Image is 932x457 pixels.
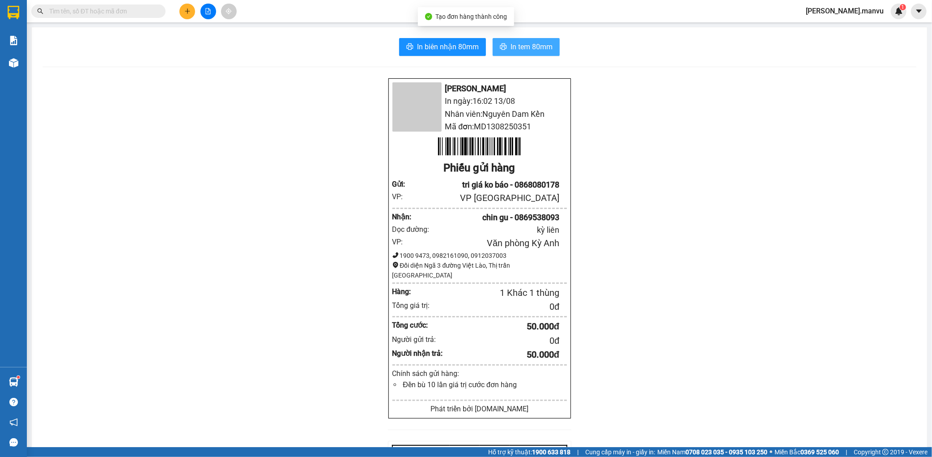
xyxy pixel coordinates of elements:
div: Tổng cước: [392,320,443,331]
div: 50.000 đ [443,348,559,362]
button: caret-down [911,4,927,19]
button: plus [179,4,195,19]
span: Cung cấp máy in - giấy in: [585,447,655,457]
div: Nhận : [392,211,414,222]
span: environment [392,262,399,268]
li: In ngày: 16:02 13/08 [392,95,567,107]
span: Miền Bắc [775,447,839,457]
li: Mã đơn: MD1308250351 [392,120,567,133]
div: 50.000 đ [443,320,559,333]
span: printer [406,43,413,51]
li: [PERSON_NAME] [392,82,567,95]
span: phone [392,252,399,258]
span: [PERSON_NAME].manvu [799,5,891,17]
div: Tổng giá trị: [392,300,443,311]
span: 1 [901,4,904,10]
img: icon-new-feature [895,7,903,15]
span: | [846,447,847,457]
div: 0 đ [443,300,559,314]
div: 1900 9473, 0982161090, 0912037003 [392,251,567,261]
div: Phiếu gửi hàng [392,160,567,177]
div: kỳ liên [436,224,559,236]
li: [PERSON_NAME] [4,54,104,66]
div: Người gửi trả: [392,334,443,345]
span: | [577,447,579,457]
div: Người nhận trả: [392,348,443,359]
span: Hỗ trợ kỹ thuật: [488,447,570,457]
span: aim [226,8,232,14]
div: Văn phòng Kỳ Anh [414,236,559,250]
span: message [9,438,18,447]
div: VP: [392,236,414,248]
div: 0 đ [443,334,559,348]
div: chin gu - 0869538093 [414,211,559,224]
div: Phát triển bởi [DOMAIN_NAME] [392,403,567,414]
div: Dọc đường: [392,224,436,235]
img: warehouse-icon [9,58,18,68]
button: printerIn biên nhận 80mm [399,38,486,56]
button: file-add [200,4,216,19]
strong: 0708 023 035 - 0935 103 250 [685,448,767,456]
button: aim [221,4,237,19]
div: tri giá ko báo - 0868080178 [414,179,559,191]
div: Chính sách gửi hàng: [392,368,567,379]
strong: 0369 525 060 [800,448,839,456]
sup: 1 [900,4,906,10]
span: question-circle [9,398,18,406]
input: Tìm tên, số ĐT hoặc mã đơn [49,6,155,16]
span: Miền Nam [657,447,767,457]
sup: 1 [17,376,20,379]
span: In tem 80mm [511,41,553,52]
div: Hàng: [392,286,429,297]
span: check-circle [425,13,432,20]
span: printer [500,43,507,51]
div: VP [GEOGRAPHIC_DATA] [414,191,559,205]
img: logo-vxr [8,6,19,19]
li: In ngày: 16:01 13/08 [4,66,104,79]
span: In biên nhận 80mm [417,41,479,52]
span: ⚪️ [770,450,772,454]
span: notification [9,418,18,427]
span: plus [184,8,191,14]
img: solution-icon [9,36,18,45]
img: warehouse-icon [9,377,18,387]
span: caret-down [915,7,923,15]
div: 1 Khác 1 thùng [429,286,560,300]
span: search [37,8,43,14]
span: file-add [205,8,211,14]
button: printerIn tem 80mm [493,38,560,56]
span: Tạo đơn hàng thành công [436,13,507,20]
li: Đền bù 10 lần giá trị cước đơn hàng [401,379,567,390]
div: VP: [392,191,414,202]
div: Gửi : [392,179,414,190]
span: copyright [882,449,889,455]
div: Đối diện Ngã 3 đường Việt Lào, Thị trấn [GEOGRAPHIC_DATA] [392,261,567,280]
li: Nhân viên: Nguyên Dam Kền [392,108,567,120]
strong: 1900 633 818 [532,448,570,456]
